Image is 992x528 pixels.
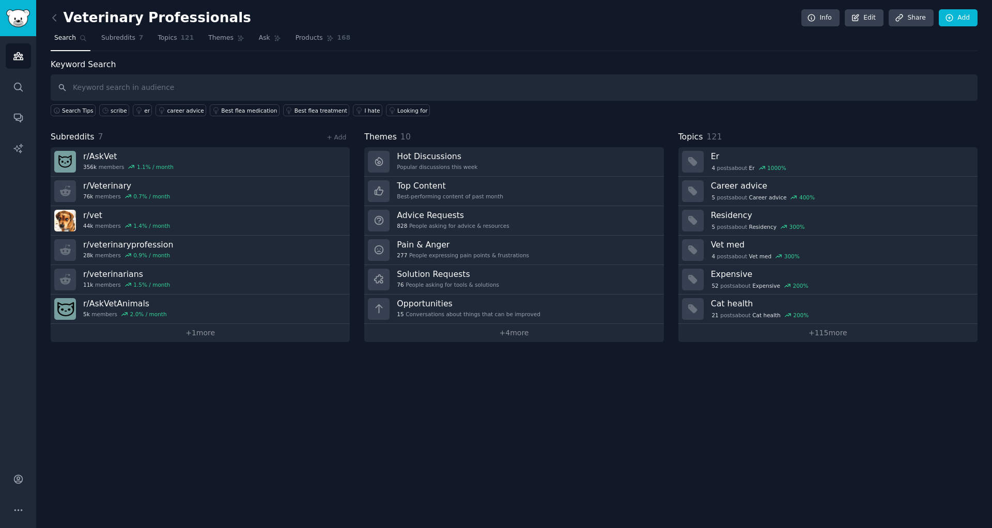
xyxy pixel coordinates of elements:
[83,281,170,288] div: members
[749,253,772,260] span: Vet med
[752,312,780,319] span: Cat health
[51,10,251,26] h2: Veterinary Professionals
[678,131,703,144] span: Topics
[51,147,350,177] a: r/AskVet356kmembers1.1% / month
[83,310,167,318] div: members
[678,236,978,265] a: Vet med4postsaboutVet med300%
[83,151,174,162] h3: r/ AskVet
[54,151,76,173] img: AskVet
[789,223,805,230] div: 300 %
[711,281,810,290] div: post s about
[711,282,718,289] span: 52
[364,294,663,324] a: Opportunities15Conversations about things that can be improved
[210,104,280,116] a: Best flea medication
[83,239,173,250] h3: r/ veterinaryprofession
[83,252,173,259] div: members
[711,151,970,162] h3: Er
[397,281,499,288] div: People asking for tools & solutions
[296,34,323,43] span: Products
[364,131,397,144] span: Themes
[397,252,407,259] span: 277
[255,30,285,51] a: Ask
[678,206,978,236] a: Residency5postsaboutResidency300%
[397,252,529,259] div: People expressing pain points & frustrations
[54,34,76,43] span: Search
[784,253,800,260] div: 300 %
[137,163,174,170] div: 1.1 % / month
[259,34,270,43] span: Ask
[99,104,129,116] a: scribe
[51,131,95,144] span: Subreddits
[154,30,197,51] a: Topics121
[711,163,787,173] div: post s about
[706,132,722,142] span: 121
[711,239,970,250] h3: Vet med
[749,223,777,230] span: Residency
[6,9,30,27] img: GummySearch logo
[889,9,933,27] a: Share
[51,59,116,69] label: Keyword Search
[364,324,663,342] a: +4more
[397,239,529,250] h3: Pain & Anger
[51,206,350,236] a: r/vet44kmembers1.4% / month
[397,151,477,162] h3: Hot Discussions
[711,298,970,309] h3: Cat health
[130,310,167,318] div: 2.0 % / month
[62,107,94,114] span: Search Tips
[292,30,354,51] a: Products168
[397,222,407,229] span: 828
[711,194,715,201] span: 5
[139,34,144,43] span: 7
[364,206,663,236] a: Advice Requests828People asking for advice & resources
[98,30,147,51] a: Subreddits7
[83,222,170,229] div: members
[397,310,540,318] div: Conversations about things that can be improved
[801,9,840,27] a: Info
[337,34,351,43] span: 168
[364,236,663,265] a: Pain & Anger277People expressing pain points & frustrations
[386,104,430,116] a: Looking for
[51,177,350,206] a: r/Veterinary76kmembers0.7% / month
[83,163,97,170] span: 356k
[83,298,167,309] h3: r/ AskVetAnimals
[283,104,350,116] a: Best flea treatment
[678,147,978,177] a: Er4postsaboutEr1000%
[205,30,248,51] a: Themes
[51,74,978,101] input: Keyword search in audience
[397,222,509,229] div: People asking for advice & resources
[678,294,978,324] a: Cat health21postsaboutCat health200%
[144,107,150,114] div: er
[939,9,978,27] a: Add
[101,34,135,43] span: Subreddits
[711,310,810,320] div: post s about
[711,253,715,260] span: 4
[327,134,346,141] a: + Add
[397,281,404,288] span: 76
[711,193,816,202] div: post s about
[51,265,350,294] a: r/veterinarians11kmembers1.5% / month
[749,164,755,172] span: Er
[83,210,170,221] h3: r/ vet
[83,193,93,200] span: 76k
[397,269,499,279] h3: Solution Requests
[83,222,93,229] span: 44k
[397,180,503,191] h3: Top Content
[133,252,170,259] div: 0.9 % / month
[364,107,380,114] div: I hate
[51,294,350,324] a: r/AskVetAnimals5kmembers2.0% / month
[83,269,170,279] h3: r/ veterinarians
[208,34,234,43] span: Themes
[295,107,347,114] div: Best flea treatment
[83,281,93,288] span: 11k
[711,269,970,279] h3: Expensive
[397,193,503,200] div: Best-performing content of past month
[133,193,170,200] div: 0.7 % / month
[400,132,411,142] span: 10
[83,193,170,200] div: members
[221,107,277,114] div: Best flea medication
[711,210,970,221] h3: Residency
[156,104,206,116] a: career advice
[83,180,170,191] h3: r/ Veterinary
[711,252,801,261] div: post s about
[749,194,787,201] span: Career advice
